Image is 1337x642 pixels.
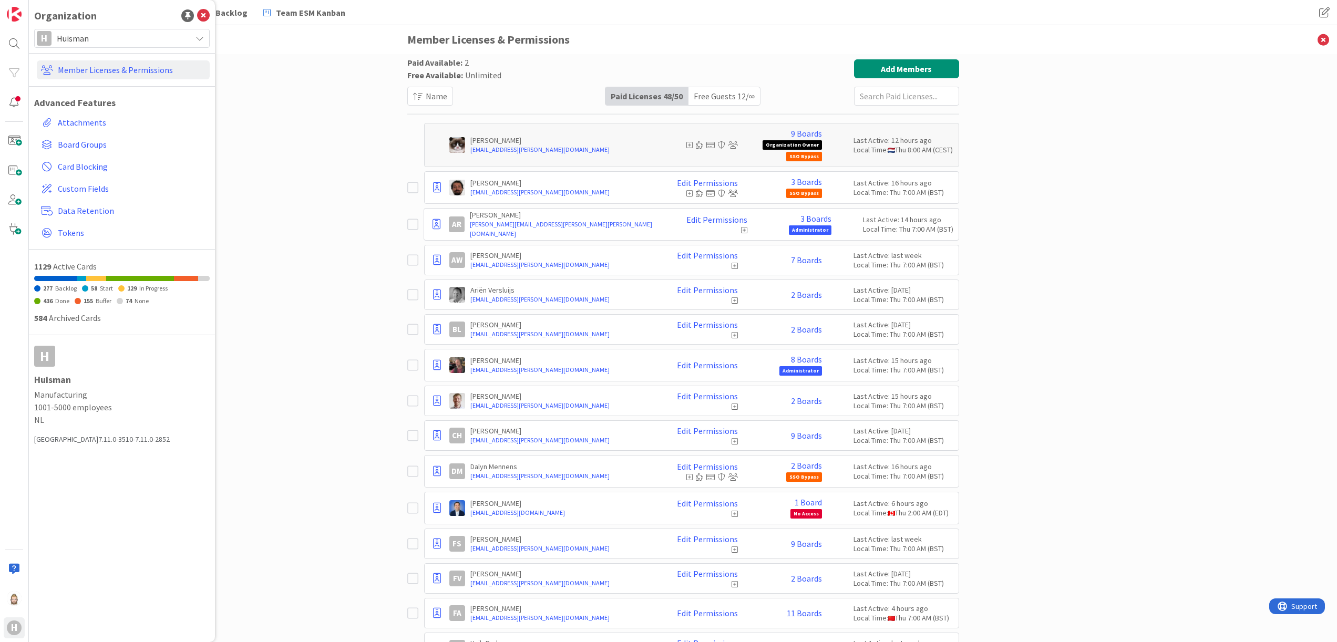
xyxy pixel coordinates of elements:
img: AC [449,180,465,195]
div: Local Time: Thu 7:00 AM (BST) [853,471,953,481]
a: Edit Permissions [677,285,738,295]
div: H [34,346,55,367]
div: Archived Cards [34,312,210,324]
span: Name [426,90,447,102]
span: 1001-5000 employees [34,401,210,413]
a: Edit Permissions [677,462,738,471]
p: [PERSON_NAME] [470,534,654,544]
span: Tokens [58,226,205,239]
p: [PERSON_NAME] [470,499,654,508]
div: Last Active: 15 hours ago [853,356,953,365]
h1: Advanced Features [34,97,210,109]
p: Dalyn Mennens [470,462,654,471]
div: Free Guests 12 / ∞ [688,87,760,105]
div: Last Active: 14 hours ago [863,215,953,224]
a: Edit Permissions [677,499,738,508]
a: Edit Permissions [677,251,738,260]
div: Last Active: [DATE] [853,569,953,578]
span: SSO Bypass [786,189,822,198]
div: Last Active: 4 hours ago [853,604,953,613]
a: Board Groups [37,135,210,154]
span: No Access [790,509,822,519]
div: Local Time: Thu 7:00 AM (BST) [853,329,953,339]
div: [GEOGRAPHIC_DATA] 7.11.0-3510-7.11.0-2852 [34,434,210,445]
p: [PERSON_NAME] [470,604,654,613]
span: In Progress [139,284,168,292]
span: Board Groups [58,138,205,151]
div: Local Time: Thu 7:00 AM (BST) [853,295,953,304]
span: Done [55,297,69,305]
a: [EMAIL_ADDRESS][PERSON_NAME][DOMAIN_NAME] [470,260,654,270]
a: 2 Boards [791,290,822,299]
span: 436 [43,297,53,305]
span: Custom Fields [58,182,205,195]
p: [PERSON_NAME] [470,136,654,145]
a: [EMAIL_ADDRESS][PERSON_NAME][DOMAIN_NAME] [470,401,654,410]
span: Manufacturing [34,388,210,401]
a: Custom Fields [37,179,210,198]
img: cn.png [888,616,895,621]
div: Last Active: 12 hours ago [853,136,953,145]
img: Visit kanbanzone.com [7,7,22,22]
div: Local Time: Thu 7:00 AM (BST) [853,365,953,375]
div: Local Time: Thu 7:00 AM (BST) [863,224,953,234]
p: [PERSON_NAME] [470,178,654,188]
a: Edit Permissions [677,426,738,436]
div: Local Time: Thu 2:00 AM (EDT) [853,508,953,517]
a: 3 Boards [791,177,822,187]
span: Support [22,2,48,14]
span: SSO Bypass [786,152,822,161]
span: Buffer [96,297,111,305]
img: AV [449,287,465,303]
p: [PERSON_NAME] [470,391,654,401]
span: Paid Available: [407,57,462,68]
div: FA [449,605,465,621]
a: Member Licenses & Permissions [37,60,210,79]
a: 2 Boards [791,325,822,334]
a: 9 Boards [791,431,822,440]
a: [EMAIL_ADDRESS][PERSON_NAME][DOMAIN_NAME] [470,436,654,445]
a: [EMAIL_ADDRESS][PERSON_NAME][DOMAIN_NAME] [470,471,654,481]
span: 277 [43,284,53,292]
a: Edit Permissions [677,534,738,544]
a: Edit Permissions [677,360,738,370]
div: Last Active: [DATE] [853,320,953,329]
div: Last Active: 15 hours ago [853,391,953,401]
span: 584 [34,313,47,323]
div: DM [449,463,465,479]
div: Local Time: Thu 7:00 AM (BST) [853,578,953,588]
div: Last Active: last week [853,534,953,544]
a: Edit Permissions [677,608,738,618]
span: 129 [127,284,137,292]
a: 2 Boards [791,574,822,583]
img: DP [449,500,465,516]
a: [EMAIL_ADDRESS][PERSON_NAME][DOMAIN_NAME] [470,188,654,197]
div: BL [449,322,465,337]
div: Organization [34,8,97,24]
span: Organization Owner [763,140,822,150]
div: AR [449,216,465,232]
div: Paid Licenses 48 / 50 [605,87,688,105]
div: Local Time: Thu 7:00 AM (BST) [853,436,953,445]
p: Ariën Versluijs [470,285,654,295]
span: NL [34,413,210,426]
span: Unlimited [465,70,501,80]
input: Search Paid Licenses... [854,87,959,106]
h3: Member Licenses & Permissions [407,25,959,54]
a: Edit Permissions [677,569,738,578]
div: Last Active: 16 hours ago [853,178,953,188]
div: AW [449,252,465,268]
a: Tokens [37,223,210,242]
a: Edit Permissions [677,178,738,188]
img: Rv [7,591,22,606]
div: Last Active: 6 hours ago [853,499,953,508]
div: H [7,620,22,635]
div: FV [449,571,465,586]
a: 11 Boards [787,608,822,618]
a: Edit Permissions [677,391,738,401]
a: Card Blocking [37,157,210,176]
img: BO [449,393,465,409]
span: Data Retention [58,204,205,217]
div: Local Time: Thu 7:00 AM (BST) [853,613,953,623]
a: Edit Permissions [677,320,738,329]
